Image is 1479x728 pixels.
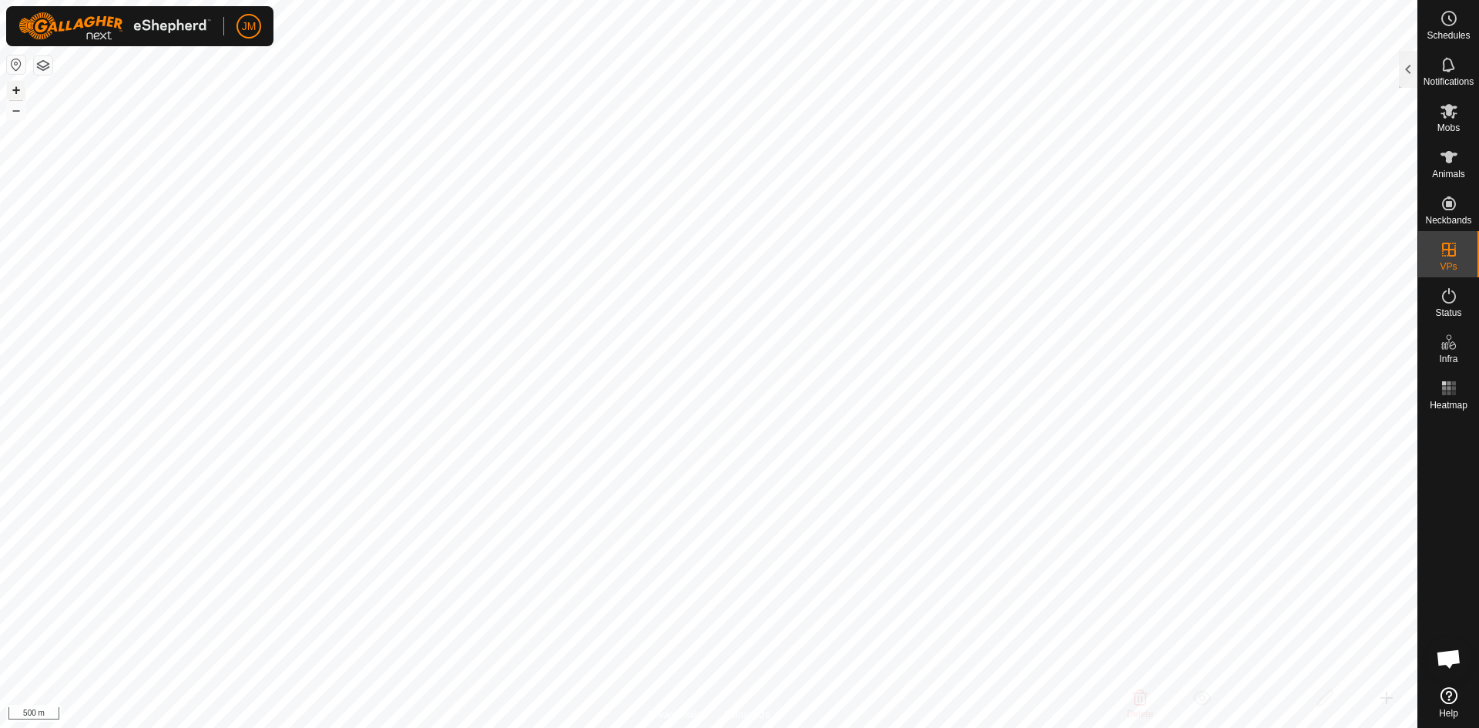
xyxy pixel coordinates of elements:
span: JM [242,18,257,35]
a: Privacy Policy [648,708,706,722]
span: Status [1435,308,1461,317]
span: VPs [1440,262,1457,271]
span: Heatmap [1430,401,1467,410]
img: Gallagher Logo [18,12,211,40]
button: + [7,81,25,99]
span: Infra [1439,354,1457,364]
span: Help [1439,709,1458,718]
button: Map Layers [34,56,52,75]
span: Neckbands [1425,216,1471,225]
span: Animals [1432,169,1465,179]
button: Reset Map [7,55,25,74]
a: Help [1418,681,1479,724]
span: Schedules [1427,31,1470,40]
span: Notifications [1424,77,1474,86]
div: Open chat [1426,636,1472,682]
span: Mobs [1437,123,1460,133]
a: Contact Us [724,708,770,722]
button: – [7,101,25,119]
